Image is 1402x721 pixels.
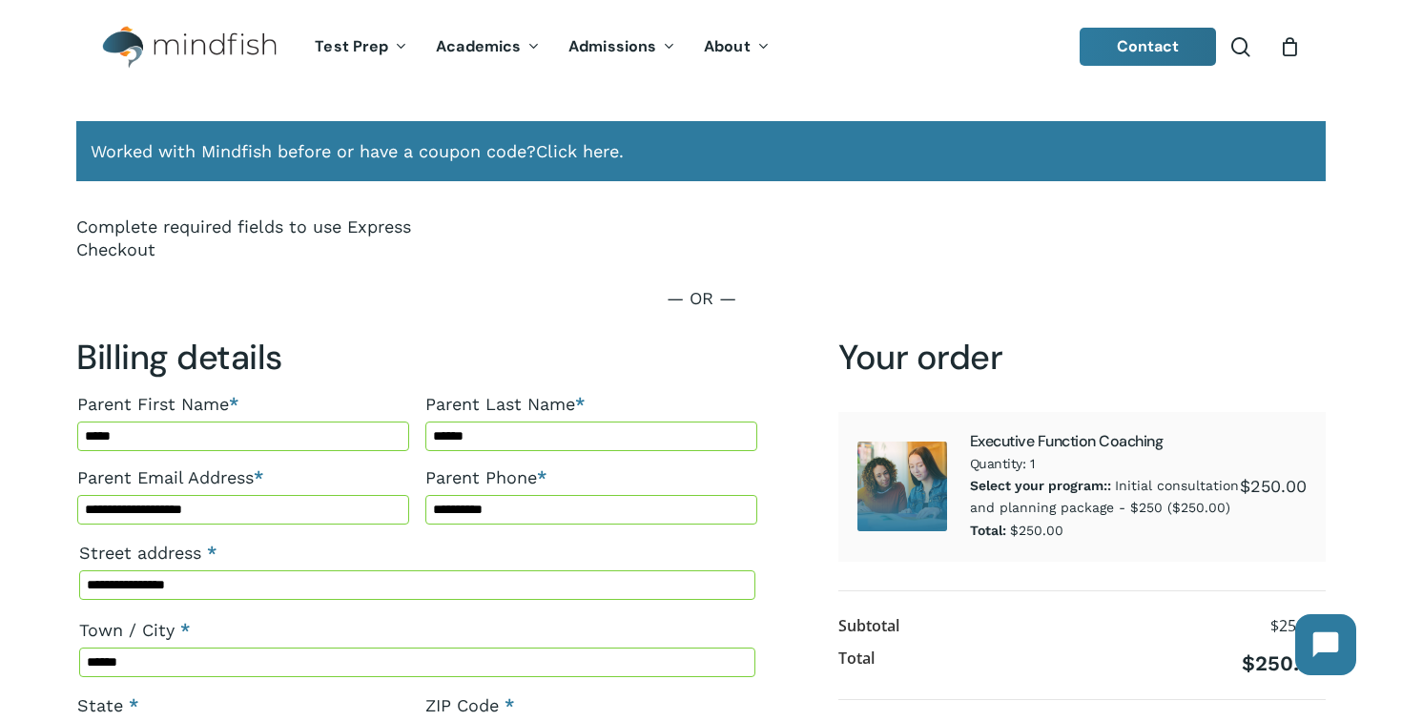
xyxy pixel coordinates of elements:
[129,695,138,715] abbr: required
[1117,36,1180,56] span: Contact
[536,138,624,164] a: Click here.
[970,475,1240,521] p: Initial consultation and planning package - $250 ($250.00)
[1270,615,1326,636] bdi: 250.00
[1276,595,1375,694] iframe: Chatbot
[838,643,875,680] th: Total
[505,695,514,715] abbr: required
[704,36,751,56] span: About
[1240,476,1250,496] span: $
[76,287,1326,336] p: — OR —
[1080,28,1217,66] a: Contact
[77,461,409,495] label: Parent Email Address
[79,536,755,570] label: Street address
[970,452,1240,475] span: Quantity: 1
[568,36,656,56] span: Admissions
[970,520,1240,543] p: $250.00
[1270,615,1279,636] span: $
[180,620,190,640] abbr: required
[970,431,1164,451] a: Executive Function Coaching
[838,610,899,643] th: Subtotal
[838,336,1326,380] h3: Your order
[436,36,521,56] span: Academics
[315,36,388,56] span: Test Prep
[970,520,1006,543] dt: Total:
[1242,651,1326,675] bdi: 250.00
[76,336,758,380] h3: Billing details
[422,39,554,55] a: Academics
[912,212,1330,265] iframe: Secure express checkout frame
[970,475,1111,498] dt: Select your program::
[1242,651,1255,675] span: $
[300,39,422,55] a: Test Prep
[79,613,755,648] label: Town / City
[77,387,409,422] label: Parent First Name
[300,11,783,83] nav: Main Menu
[492,212,910,265] iframe: Secure express checkout frame
[76,11,1326,83] header: Main Menu
[207,543,216,563] abbr: required
[425,461,757,495] label: Parent Phone
[1240,476,1307,496] bdi: 250.00
[76,216,486,261] div: Complete required fields to use Express Checkout
[554,39,690,55] a: Admissions
[690,39,784,55] a: About
[76,216,411,259] span: Complete required fields to use Express Checkout
[425,387,757,422] label: Parent Last Name
[91,141,536,161] span: Worked with Mindfish before or have a coupon code?
[857,442,947,531] img: Executive Function Coaching 1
